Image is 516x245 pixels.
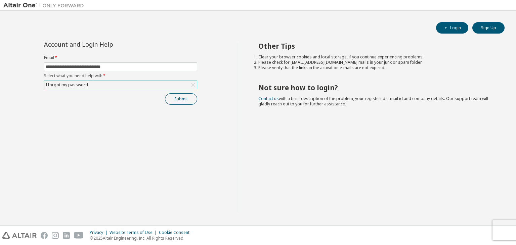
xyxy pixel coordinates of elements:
[44,81,197,89] div: I forgot my password
[110,230,159,235] div: Website Terms of Use
[3,2,87,9] img: Altair One
[63,232,70,239] img: linkedin.svg
[258,54,493,60] li: Clear your browser cookies and local storage, if you continue experiencing problems.
[44,42,167,47] div: Account and Login Help
[44,55,197,60] label: Email
[258,42,493,50] h2: Other Tips
[41,232,48,239] img: facebook.svg
[258,96,279,101] a: Contact us
[74,232,84,239] img: youtube.svg
[472,22,505,34] button: Sign Up
[258,60,493,65] li: Please check for [EMAIL_ADDRESS][DOMAIN_NAME] mails in your junk or spam folder.
[44,73,197,79] label: Select what you need help with
[165,93,197,105] button: Submit
[436,22,468,34] button: Login
[45,81,89,89] div: I forgot my password
[52,232,59,239] img: instagram.svg
[90,230,110,235] div: Privacy
[258,96,488,107] span: with a brief description of the problem, your registered e-mail id and company details. Our suppo...
[258,83,493,92] h2: Not sure how to login?
[2,232,37,239] img: altair_logo.svg
[90,235,193,241] p: © 2025 Altair Engineering, Inc. All Rights Reserved.
[159,230,193,235] div: Cookie Consent
[258,65,493,70] li: Please verify that the links in the activation e-mails are not expired.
